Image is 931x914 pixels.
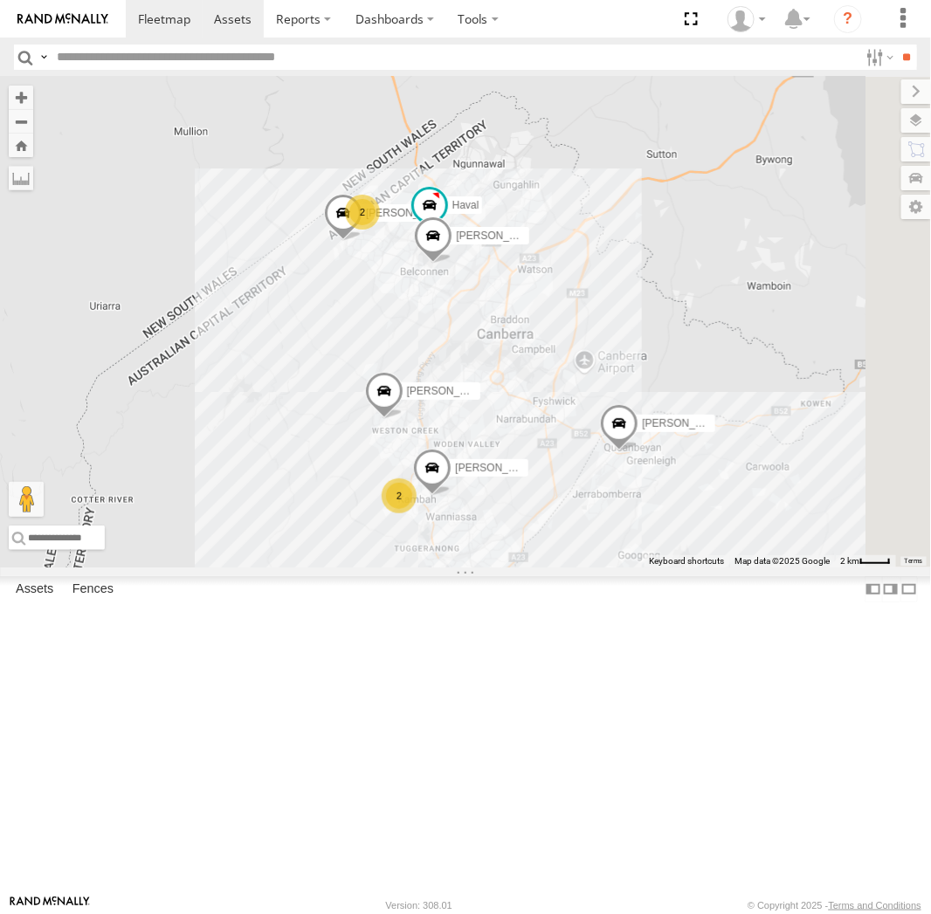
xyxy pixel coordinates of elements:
[865,576,882,601] label: Dock Summary Table to the Left
[882,576,900,601] label: Dock Summary Table to the Right
[407,385,493,397] span: [PERSON_NAME]
[9,482,44,517] button: Drag Pegman onto the map to open Street View
[9,109,33,134] button: Zoom out
[829,900,921,911] a: Terms and Conditions
[456,230,542,242] span: [PERSON_NAME]
[366,207,452,219] span: [PERSON_NAME]
[9,166,33,190] label: Measure
[649,555,724,567] button: Keyboard shortcuts
[840,556,859,566] span: 2 km
[452,199,479,211] span: Haval
[386,900,452,911] div: Version: 308.01
[859,45,897,70] label: Search Filter Options
[37,45,51,70] label: Search Query
[64,577,122,601] label: Fences
[734,556,830,566] span: Map data ©2025 Google
[455,462,541,474] span: [PERSON_NAME]
[642,417,728,430] span: [PERSON_NAME]
[834,5,862,33] i: ?
[7,577,62,601] label: Assets
[345,195,380,230] div: 2
[382,478,417,513] div: 2
[10,897,90,914] a: Visit our Website
[748,900,921,911] div: © Copyright 2025 -
[721,6,772,32] div: Helen Mason
[901,195,931,219] label: Map Settings
[905,558,923,565] a: Terms (opens in new tab)
[900,576,918,601] label: Hide Summary Table
[9,86,33,109] button: Zoom in
[9,134,33,157] button: Zoom Home
[17,13,108,25] img: rand-logo.svg
[835,555,896,567] button: Map Scale: 2 km per 32 pixels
